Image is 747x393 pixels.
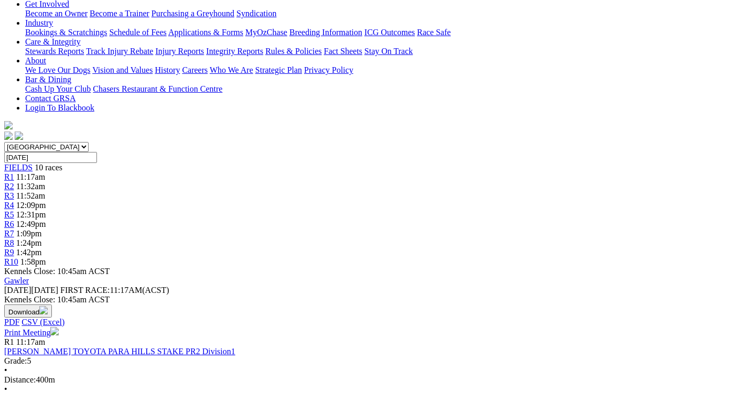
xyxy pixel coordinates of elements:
a: Bookings & Scratchings [25,28,107,37]
img: logo-grsa-white.png [4,121,13,129]
span: 1:58pm [20,257,46,266]
div: Bar & Dining [25,84,743,94]
a: ICG Outcomes [364,28,415,37]
a: Gawler [4,276,29,285]
button: Download [4,304,52,318]
a: R4 [4,201,14,210]
img: facebook.svg [4,132,13,140]
img: twitter.svg [15,132,23,140]
img: download.svg [39,306,48,314]
a: R2 [4,182,14,191]
span: [DATE] [4,286,58,294]
span: 11:17AM(ACST) [60,286,169,294]
a: Vision and Values [92,65,153,74]
img: printer.svg [50,327,59,335]
a: Race Safe [417,28,450,37]
span: 12:49pm [16,220,46,228]
a: Stay On Track [364,47,413,56]
a: Careers [182,65,208,74]
div: Get Involved [25,9,743,18]
div: 5 [4,356,743,366]
a: Bar & Dining [25,75,71,84]
span: Distance: [4,375,36,384]
a: Fact Sheets [324,47,362,56]
a: Become an Owner [25,9,88,18]
span: 10 races [35,163,62,172]
a: Strategic Plan [255,65,302,74]
a: Chasers Restaurant & Function Centre [93,84,222,93]
span: 11:32am [16,182,45,191]
a: Track Injury Rebate [86,47,153,56]
span: 11:52am [16,191,45,200]
a: Stewards Reports [25,47,84,56]
a: Breeding Information [289,28,362,37]
a: R3 [4,191,14,200]
a: We Love Our Dogs [25,65,90,74]
a: Industry [25,18,53,27]
a: Cash Up Your Club [25,84,91,93]
div: Industry [25,28,743,37]
a: FIELDS [4,163,33,172]
a: R10 [4,257,18,266]
a: PDF [4,318,19,326]
a: Syndication [236,9,276,18]
span: 12:31pm [16,210,46,219]
a: About [25,56,46,65]
a: Injury Reports [155,47,204,56]
a: CSV (Excel) [21,318,64,326]
span: [DATE] [4,286,31,294]
span: FIRST RACE: [60,286,110,294]
span: 12:09pm [16,201,46,210]
span: R1 [4,337,14,346]
div: 400m [4,375,743,385]
span: 11:17am [16,172,45,181]
div: About [25,65,743,75]
a: R6 [4,220,14,228]
a: Login To Blackbook [25,103,94,112]
a: Become a Trainer [90,9,149,18]
a: History [155,65,180,74]
a: Schedule of Fees [109,28,166,37]
a: R5 [4,210,14,219]
a: Care & Integrity [25,37,81,46]
div: Download [4,318,743,327]
a: [PERSON_NAME] TOYOTA PARA HILLS STAKE PR2 Division1 [4,347,235,356]
div: Kennels Close: 10:45am ACST [4,295,743,304]
a: R8 [4,238,14,247]
a: R1 [4,172,14,181]
span: 1:09pm [16,229,42,238]
a: Contact GRSA [25,94,75,103]
div: Care & Integrity [25,47,743,56]
input: Select date [4,152,97,163]
span: 11:17am [16,337,45,346]
a: Rules & Policies [265,47,322,56]
a: MyOzChase [245,28,287,37]
a: Applications & Forms [168,28,243,37]
a: Integrity Reports [206,47,263,56]
span: 1:24pm [16,238,42,247]
a: Print Meeting [4,328,59,337]
a: Privacy Policy [304,65,353,74]
a: Purchasing a Greyhound [151,9,234,18]
span: Grade: [4,356,27,365]
span: • [4,366,7,375]
a: Who We Are [210,65,253,74]
a: R9 [4,248,14,257]
span: Kennels Close: 10:45am ACST [4,267,110,276]
a: R7 [4,229,14,238]
span: 1:42pm [16,248,42,257]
